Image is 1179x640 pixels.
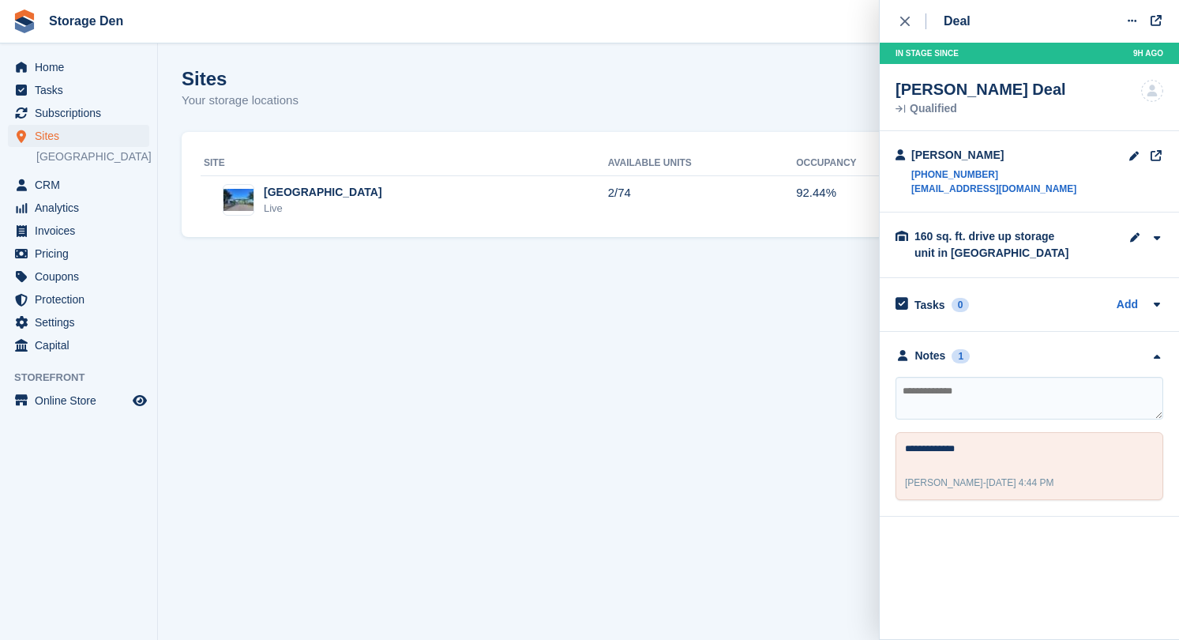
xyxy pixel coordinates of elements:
[8,220,149,242] a: menu
[1141,80,1163,102] img: deal-assignee-blank
[35,265,130,288] span: Coupons
[43,8,130,34] a: Storage Den
[8,265,149,288] a: menu
[35,125,130,147] span: Sites
[130,391,149,410] a: Preview store
[264,201,382,216] div: Live
[35,220,130,242] span: Invoices
[911,147,1076,164] div: [PERSON_NAME]
[8,288,149,311] a: menu
[264,184,382,201] div: [GEOGRAPHIC_DATA]
[35,174,130,196] span: CRM
[915,348,946,364] div: Notes
[8,334,149,356] a: menu
[911,168,1076,182] a: [PHONE_NUMBER]
[8,197,149,219] a: menu
[35,311,130,333] span: Settings
[13,9,36,33] img: stora-icon-8386f47178a22dfd0bd8f6a31ec36ba5ce8667c1dd55bd0f319d3a0aa187defe.svg
[1133,47,1163,59] span: 9H AGO
[8,243,149,265] a: menu
[35,288,130,311] span: Protection
[796,175,932,224] td: 92.44%
[14,370,157,386] span: Storefront
[8,390,149,412] a: menu
[914,228,1072,262] div: 160 sq. ft. drive up storage unit in [GEOGRAPHIC_DATA]
[35,79,130,101] span: Tasks
[8,79,149,101] a: menu
[986,477,1054,488] span: [DATE] 4:44 PM
[35,390,130,412] span: Online Store
[201,151,608,176] th: Site
[35,243,130,265] span: Pricing
[796,151,932,176] th: Occupancy
[8,125,149,147] a: menu
[608,151,797,176] th: Available Units
[8,102,149,124] a: menu
[952,349,970,363] div: 1
[944,12,971,31] div: Deal
[182,68,299,89] h1: Sites
[8,56,149,78] a: menu
[35,102,130,124] span: Subscriptions
[8,311,149,333] a: menu
[914,298,945,312] h2: Tasks
[36,149,149,164] a: [GEOGRAPHIC_DATA]
[35,334,130,356] span: Capital
[1117,296,1138,314] a: Add
[35,197,130,219] span: Analytics
[952,298,970,312] div: 0
[896,80,1066,99] div: [PERSON_NAME] Deal
[896,47,959,59] span: In stage since
[35,56,130,78] span: Home
[223,189,253,212] img: Image of Aberdeen site
[905,477,983,488] span: [PERSON_NAME]
[911,182,1076,196] a: [EMAIL_ADDRESS][DOMAIN_NAME]
[182,92,299,110] p: Your storage locations
[608,175,797,224] td: 2/74
[896,104,1066,115] div: Qualified
[8,174,149,196] a: menu
[905,476,1054,490] div: -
